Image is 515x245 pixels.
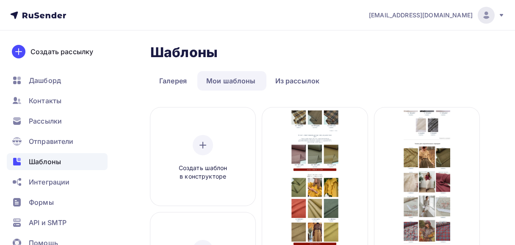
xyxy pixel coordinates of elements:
[197,71,265,91] a: Мои шаблоны
[29,217,66,228] span: API и SMTP
[7,72,108,89] a: Дашборд
[150,71,196,91] a: Галерея
[29,197,54,207] span: Формы
[29,157,61,167] span: Шаблоны
[7,92,108,109] a: Контакты
[369,7,505,24] a: [EMAIL_ADDRESS][DOMAIN_NAME]
[7,194,108,211] a: Формы
[7,133,108,150] a: Отправители
[29,75,61,85] span: Дашборд
[163,164,243,181] span: Создать шаблон в конструкторе
[29,136,74,146] span: Отправители
[29,177,69,187] span: Интеграции
[29,96,61,106] span: Контакты
[369,11,473,19] span: [EMAIL_ADDRESS][DOMAIN_NAME]
[7,113,108,129] a: Рассылки
[30,47,93,57] div: Создать рассылку
[150,44,218,61] h2: Шаблоны
[7,153,108,170] a: Шаблоны
[29,116,62,126] span: Рассылки
[266,71,329,91] a: Из рассылок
